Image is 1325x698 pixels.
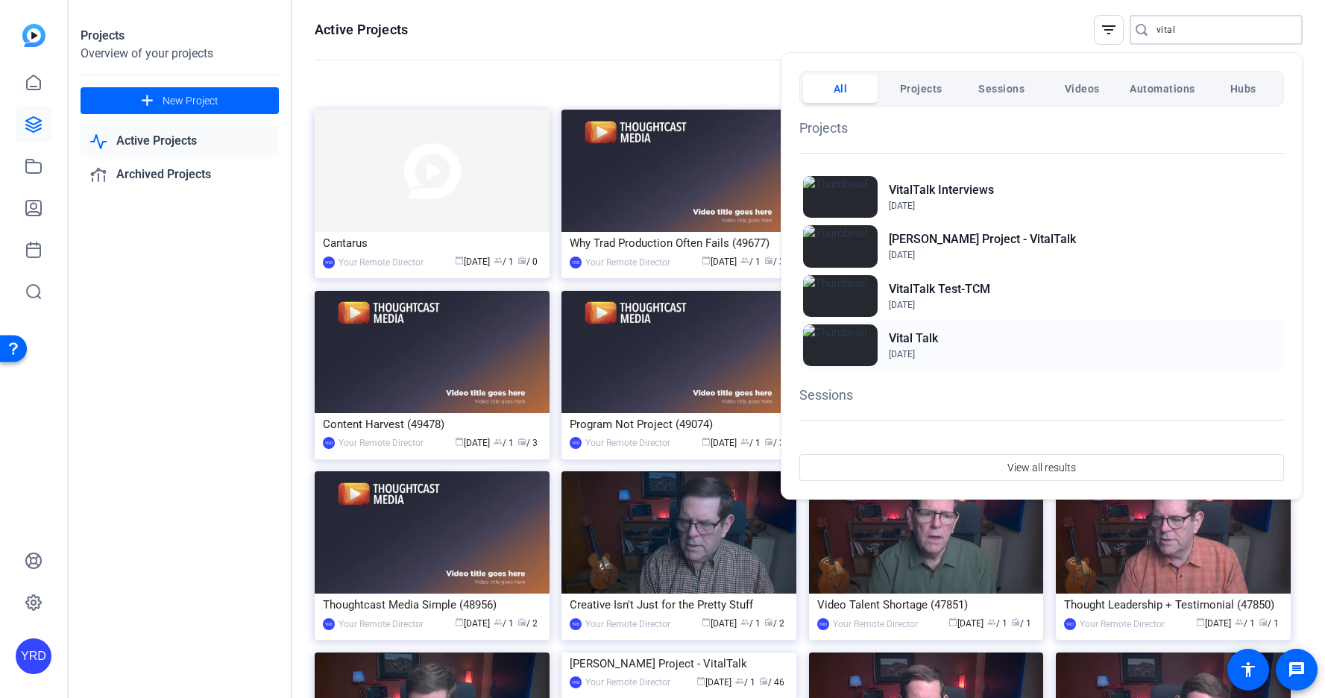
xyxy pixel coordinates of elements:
[889,201,915,211] span: [DATE]
[992,439,1091,457] p: No sessions found
[889,300,915,310] span: [DATE]
[803,225,878,267] img: Thumbnail
[803,176,878,218] img: Thumbnail
[900,75,942,102] span: Projects
[1007,453,1076,482] span: View all results
[889,349,915,359] span: [DATE]
[799,385,1284,405] h1: Sessions
[1230,75,1256,102] span: Hubs
[834,75,848,102] span: All
[889,250,915,260] span: [DATE]
[889,280,990,298] h2: VitalTalk Test-TCM
[803,324,878,366] img: Thumbnail
[978,75,1025,102] span: Sessions
[889,230,1076,248] h2: [PERSON_NAME] Project - VitalTalk
[889,330,938,348] h2: Vital Talk
[1065,75,1100,102] span: Videos
[1130,75,1195,102] span: Automations
[803,275,878,317] img: Thumbnail
[799,118,1284,138] h1: Projects
[799,454,1284,481] button: View all results
[889,181,994,199] h2: VitalTalk Interviews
